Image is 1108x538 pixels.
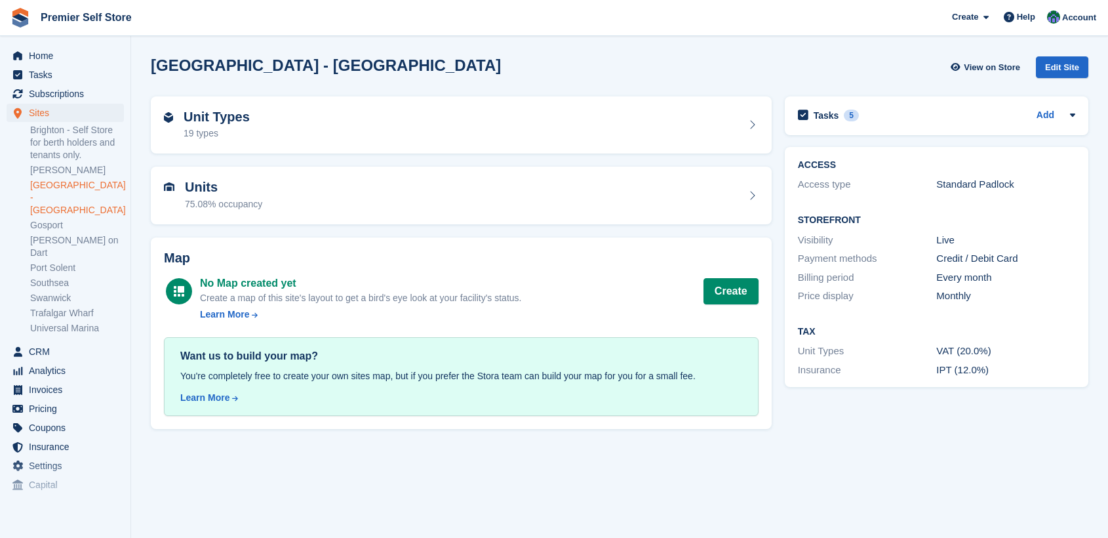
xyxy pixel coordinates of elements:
[1017,10,1035,24] span: Help
[29,419,108,437] span: Coupons
[29,47,108,65] span: Home
[200,308,521,321] a: Learn More
[964,61,1020,74] span: View on Store
[7,476,124,494] a: menu
[936,251,1075,266] div: Credit / Debit Card
[30,234,124,259] a: [PERSON_NAME] on Dart
[952,10,978,24] span: Create
[30,277,124,289] a: Southsea
[7,419,124,437] a: menu
[7,85,124,103] a: menu
[29,85,108,103] span: Subscriptions
[30,322,124,335] a: Universal Marina
[30,179,124,217] a: [GEOGRAPHIC_DATA] - [GEOGRAPHIC_DATA]
[1062,11,1096,24] span: Account
[814,110,839,121] h2: Tasks
[936,177,1075,192] div: Standard Padlock
[180,369,742,383] div: You're completely free to create your own sites map, but if you prefer the Stora team can build y...
[29,438,108,456] span: Insurance
[200,308,249,321] div: Learn More
[936,233,1075,248] div: Live
[30,164,124,176] a: [PERSON_NAME]
[798,215,1075,226] h2: Storefront
[30,292,124,304] a: Swanwick
[200,276,521,291] div: No Map created yet
[1036,56,1088,78] div: Edit Site
[174,286,184,297] img: map-icn-white-8b231986280072e83805622d3debb4903e2986e43859118e7b4002611c8ef794.svg
[184,127,250,140] div: 19 types
[798,177,937,192] div: Access type
[798,363,937,378] div: Insurance
[30,307,124,320] a: Trafalgar Wharf
[164,182,174,192] img: unit-icn-7be61d7bf1b0ce9d3e12c5938cc71ed9869f7b940bace4675aadf7bd6d80202e.svg
[185,197,262,211] div: 75.08% occupancy
[29,400,108,418] span: Pricing
[29,104,108,122] span: Sites
[798,289,937,304] div: Price display
[936,289,1075,304] div: Monthly
[936,344,1075,359] div: VAT (20.0%)
[936,363,1075,378] div: IPT (12.0%)
[7,362,124,380] a: menu
[151,56,501,74] h2: [GEOGRAPHIC_DATA] - [GEOGRAPHIC_DATA]
[35,7,137,28] a: Premier Self Store
[7,457,124,475] a: menu
[12,505,130,518] span: Storefront
[151,96,772,154] a: Unit Types 19 types
[29,476,108,494] span: Capital
[164,251,759,266] h2: Map
[164,112,173,123] img: unit-type-icn-2b2737a686de81e16bb02015468b77c625bbabd49415b5ef34ead5e3b44a266d.svg
[7,438,124,456] a: menu
[7,104,124,122] a: menu
[936,270,1075,285] div: Every month
[29,66,108,84] span: Tasks
[185,180,262,195] h2: Units
[151,167,772,224] a: Units 75.08% occupancy
[1036,56,1088,83] a: Edit Site
[180,348,742,364] div: Want us to build your map?
[200,291,521,305] div: Create a map of this site's layout to get a bird's eye look at your facility's status.
[29,457,108,475] span: Settings
[7,381,124,399] a: menu
[798,160,1075,171] h2: ACCESS
[1047,10,1060,24] img: Jo Granger
[184,110,250,125] h2: Unit Types
[949,56,1025,78] a: View on Store
[798,251,937,266] div: Payment methods
[1037,108,1054,123] a: Add
[7,47,124,65] a: menu
[180,391,229,405] div: Learn More
[30,262,124,274] a: Port Solent
[29,342,108,361] span: CRM
[180,391,742,405] a: Learn More
[29,362,108,380] span: Analytics
[29,381,108,399] span: Invoices
[844,110,859,121] div: 5
[798,270,937,285] div: Billing period
[798,327,1075,337] h2: Tax
[10,8,30,28] img: stora-icon-8386f47178a22dfd0bd8f6a31ec36ba5ce8667c1dd55bd0f319d3a0aa187defe.svg
[798,344,937,359] div: Unit Types
[7,342,124,361] a: menu
[703,278,759,304] button: Create
[7,66,124,84] a: menu
[7,400,124,418] a: menu
[30,124,124,161] a: Brighton - Self Store for berth holders and tenants only.
[30,219,124,232] a: Gosport
[798,233,937,248] div: Visibility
